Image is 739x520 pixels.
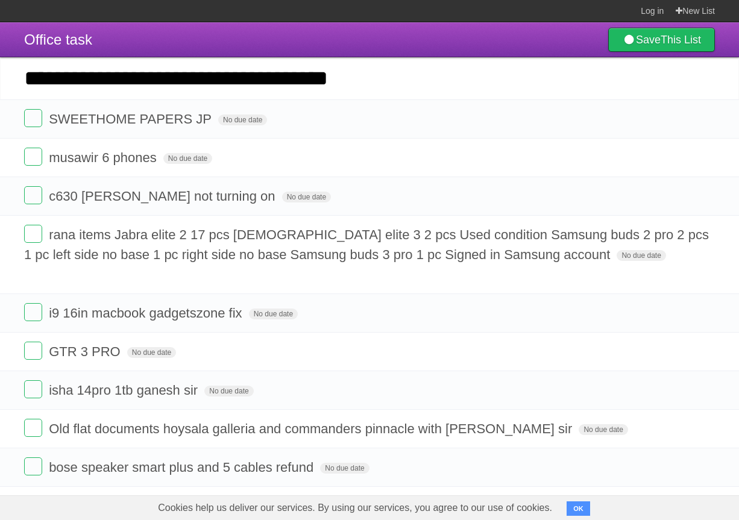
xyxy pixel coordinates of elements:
[146,496,564,520] span: Cookies help us deliver our services. By using our services, you agree to our use of cookies.
[163,153,212,164] span: No due date
[24,31,92,48] span: Office task
[320,463,369,474] span: No due date
[49,305,245,321] span: i9 16in macbook gadgetszone fix
[24,186,42,204] label: Done
[579,424,627,435] span: No due date
[661,34,701,46] b: This List
[24,148,42,166] label: Done
[49,189,278,204] span: c630 [PERSON_NAME] not turning on
[49,421,575,436] span: Old flat documents hoysala galleria and commanders pinnacle with [PERSON_NAME] sir
[49,344,124,359] span: GTR 3 PRO
[567,501,590,516] button: OK
[608,28,715,52] a: SaveThis List
[24,225,42,243] label: Done
[24,227,709,262] span: rana items Jabra elite 2 17 pcs [DEMOGRAPHIC_DATA] elite 3 2 pcs Used condition Samsung buds 2 pr...
[127,347,176,358] span: No due date
[249,309,298,319] span: No due date
[282,192,331,202] span: No due date
[24,457,42,475] label: Done
[218,114,267,125] span: No due date
[24,303,42,321] label: Done
[49,383,201,398] span: isha 14pro 1tb ganesh sir
[24,109,42,127] label: Done
[617,250,665,261] span: No due date
[24,342,42,360] label: Done
[49,150,160,165] span: musawir 6 phones
[24,419,42,437] label: Done
[49,460,316,475] span: bose speaker smart plus and 5 cables refund
[49,111,215,127] span: SWEETHOME PAPERS JP
[204,386,253,396] span: No due date
[24,380,42,398] label: Done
